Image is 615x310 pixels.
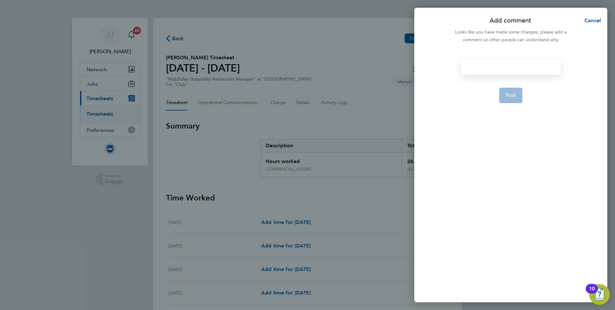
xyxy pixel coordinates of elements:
[490,16,531,25] p: Add comment
[589,284,610,305] button: Open Resource Center, 10 new notifications
[574,14,607,27] button: Cancel
[583,17,601,24] span: Cancel
[452,28,570,44] div: Looks like you have made some changes, please add a comment so other people can understand why.
[589,289,595,297] div: 10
